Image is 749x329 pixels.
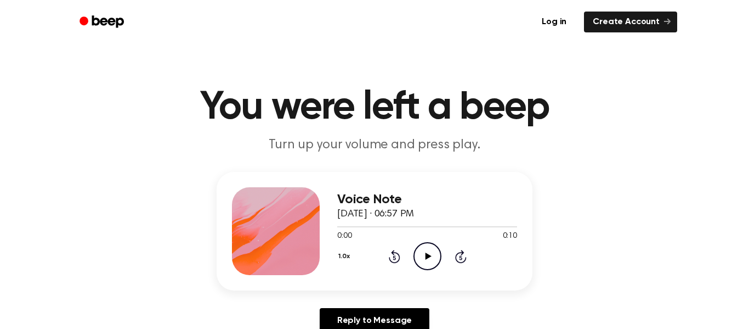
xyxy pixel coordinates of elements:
a: Beep [72,12,134,33]
span: 0:10 [503,231,517,242]
a: Log in [531,9,577,35]
h1: You were left a beep [94,88,655,127]
p: Turn up your volume and press play. [164,136,585,154]
h3: Voice Note [337,192,517,207]
a: Create Account [584,12,677,32]
span: 0:00 [337,231,351,242]
span: [DATE] · 06:57 PM [337,209,414,219]
button: 1.0x [337,247,354,266]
